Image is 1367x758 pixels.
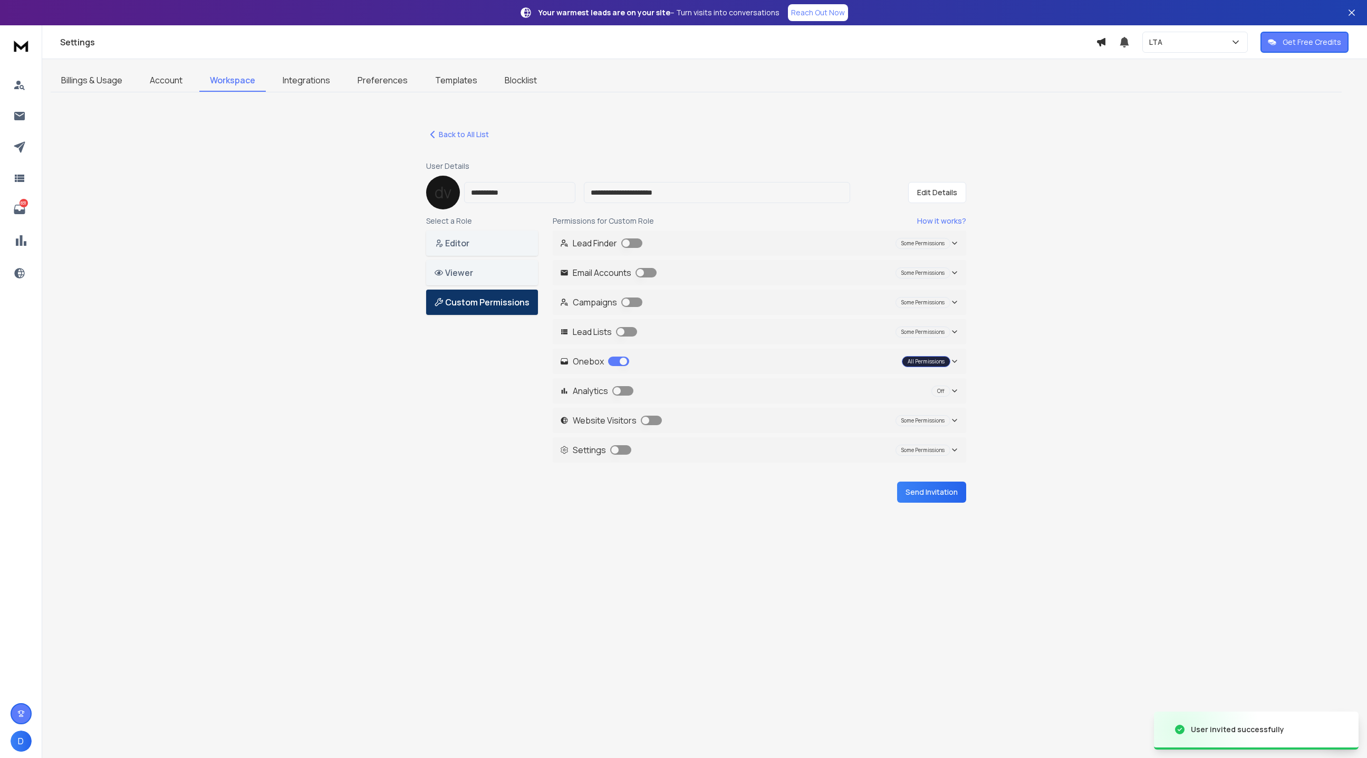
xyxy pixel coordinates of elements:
a: Account [139,70,193,92]
a: Blocklist [494,70,547,92]
button: Get Free Credits [1260,32,1349,53]
button: Analytics Off [553,378,966,404]
div: Some Permissions [896,267,950,279]
button: Lead Lists Some Permissions [553,319,966,344]
div: Some Permissions [896,297,950,308]
button: D [11,731,32,752]
button: Settings Some Permissions [553,437,966,463]
p: Analytics [560,385,633,397]
a: Reach Out Now [788,4,848,21]
p: Reach Out Now [791,7,845,18]
p: Editor [435,237,530,250]
p: – Turn visits into conversations [538,7,779,18]
button: Website Visitors Some Permissions [553,408,966,433]
div: Off [931,386,950,397]
a: Workspace [199,70,266,92]
p: LTA [1149,37,1167,47]
div: Some Permissions [896,327,950,338]
button: Edit Details [908,182,966,203]
a: Billings & Usage [51,70,133,92]
div: User invited successfully [1191,724,1284,735]
p: Custom Permissions [435,296,530,309]
div: Some Permissions [896,238,950,249]
a: Templates [425,70,488,92]
span: Permissions for Custom Role [553,216,654,226]
p: User Details [426,161,966,171]
strong: Your warmest leads are on your site [538,7,670,17]
a: Integrations [272,70,341,92]
p: Lead Lists [560,325,637,338]
button: Email Accounts Some Permissions [553,260,966,285]
p: Email Accounts [560,266,657,279]
button: Back to All List [426,128,489,141]
p: Lead Finder [560,237,642,250]
p: Campaigns [560,296,642,309]
p: 831 [20,199,28,207]
h1: Settings [60,36,1096,49]
p: Settings [560,444,631,456]
p: Select a Role [426,216,538,226]
div: Some Permissions [896,415,950,426]
p: Viewer [435,266,530,279]
a: How it works? [917,216,966,226]
button: Onebox All Permissions [553,349,966,374]
a: Preferences [347,70,418,92]
p: Get Free Credits [1283,37,1341,47]
div: d v [426,176,460,209]
div: All Permissions [902,356,950,367]
p: Onebox [560,355,629,368]
button: Campaigns Some Permissions [553,290,966,315]
button: Lead Finder Some Permissions [553,231,966,256]
p: Website Visitors [560,414,662,427]
img: logo [11,36,32,55]
a: 831 [9,199,30,220]
div: Some Permissions [896,445,950,456]
button: Send Invitation [897,482,966,503]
